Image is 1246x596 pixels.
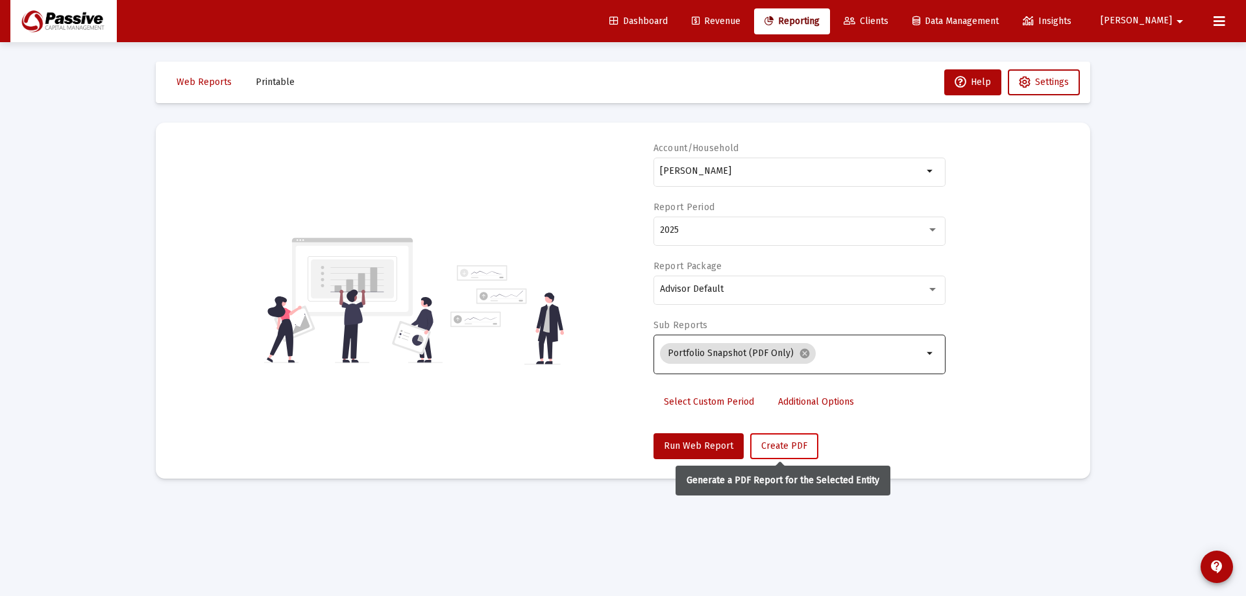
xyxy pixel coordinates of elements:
[1023,16,1071,27] span: Insights
[166,69,242,95] button: Web Reports
[764,16,820,27] span: Reporting
[664,396,754,407] span: Select Custom Period
[912,16,999,27] span: Data Management
[681,8,751,34] a: Revenue
[609,16,668,27] span: Dashboard
[692,16,740,27] span: Revenue
[778,396,854,407] span: Additional Options
[654,202,715,213] label: Report Period
[833,8,899,34] a: Clients
[660,166,923,176] input: Search or select an account or household
[654,433,744,459] button: Run Web Report
[902,8,1009,34] a: Data Management
[955,77,991,88] span: Help
[660,283,724,294] span: Advisor Default
[1008,69,1080,95] button: Settings
[1172,8,1188,34] mat-icon: arrow_drop_down
[660,340,923,366] mat-chip-list: Selection
[264,236,443,364] img: reporting
[654,320,708,331] label: Sub Reports
[660,224,679,235] span: 2025
[245,69,305,95] button: Printable
[654,261,722,272] label: Report Package
[754,8,830,34] a: Reporting
[923,346,938,361] mat-icon: arrow_drop_down
[654,143,739,154] label: Account/Household
[664,440,733,451] span: Run Web Report
[450,265,564,364] img: reporting-alt
[1035,77,1069,88] span: Settings
[761,440,807,451] span: Create PDF
[1085,8,1203,34] button: [PERSON_NAME]
[844,16,888,27] span: Clients
[1012,8,1082,34] a: Insights
[1209,559,1225,575] mat-icon: contact_support
[1101,16,1172,27] span: [PERSON_NAME]
[660,343,816,364] mat-chip: Portfolio Snapshot (PDF Only)
[599,8,678,34] a: Dashboard
[799,348,811,359] mat-icon: cancel
[750,433,818,459] button: Create PDF
[923,163,938,179] mat-icon: arrow_drop_down
[20,8,107,34] img: Dashboard
[944,69,1001,95] button: Help
[256,77,295,88] span: Printable
[177,77,232,88] span: Web Reports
